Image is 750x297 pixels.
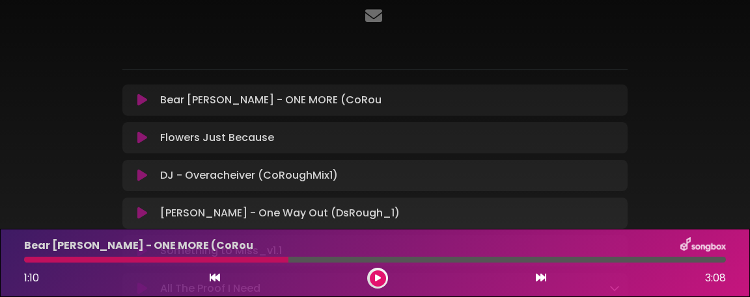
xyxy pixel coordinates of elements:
[160,92,382,108] p: Bear [PERSON_NAME] - ONE MORE (CoRou
[24,270,39,285] span: 1:10
[160,130,274,146] p: Flowers Just Because
[24,238,253,253] p: Bear [PERSON_NAME] - ONE MORE (CoRou
[160,168,338,183] p: DJ - Overacheiver (CoRoughMix1)
[705,270,726,286] span: 3:08
[160,205,400,221] p: [PERSON_NAME] - One Way Out (DsRough_1)
[680,237,726,254] img: songbox-logo-white.png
